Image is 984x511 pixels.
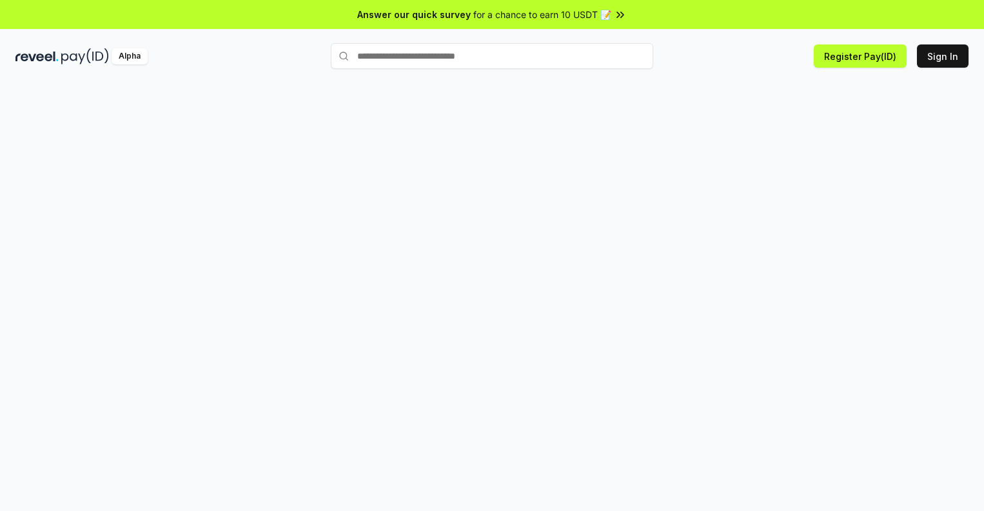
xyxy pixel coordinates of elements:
[917,44,969,68] button: Sign In
[357,8,471,21] span: Answer our quick survey
[15,48,59,64] img: reveel_dark
[112,48,148,64] div: Alpha
[61,48,109,64] img: pay_id
[814,44,907,68] button: Register Pay(ID)
[473,8,611,21] span: for a chance to earn 10 USDT 📝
